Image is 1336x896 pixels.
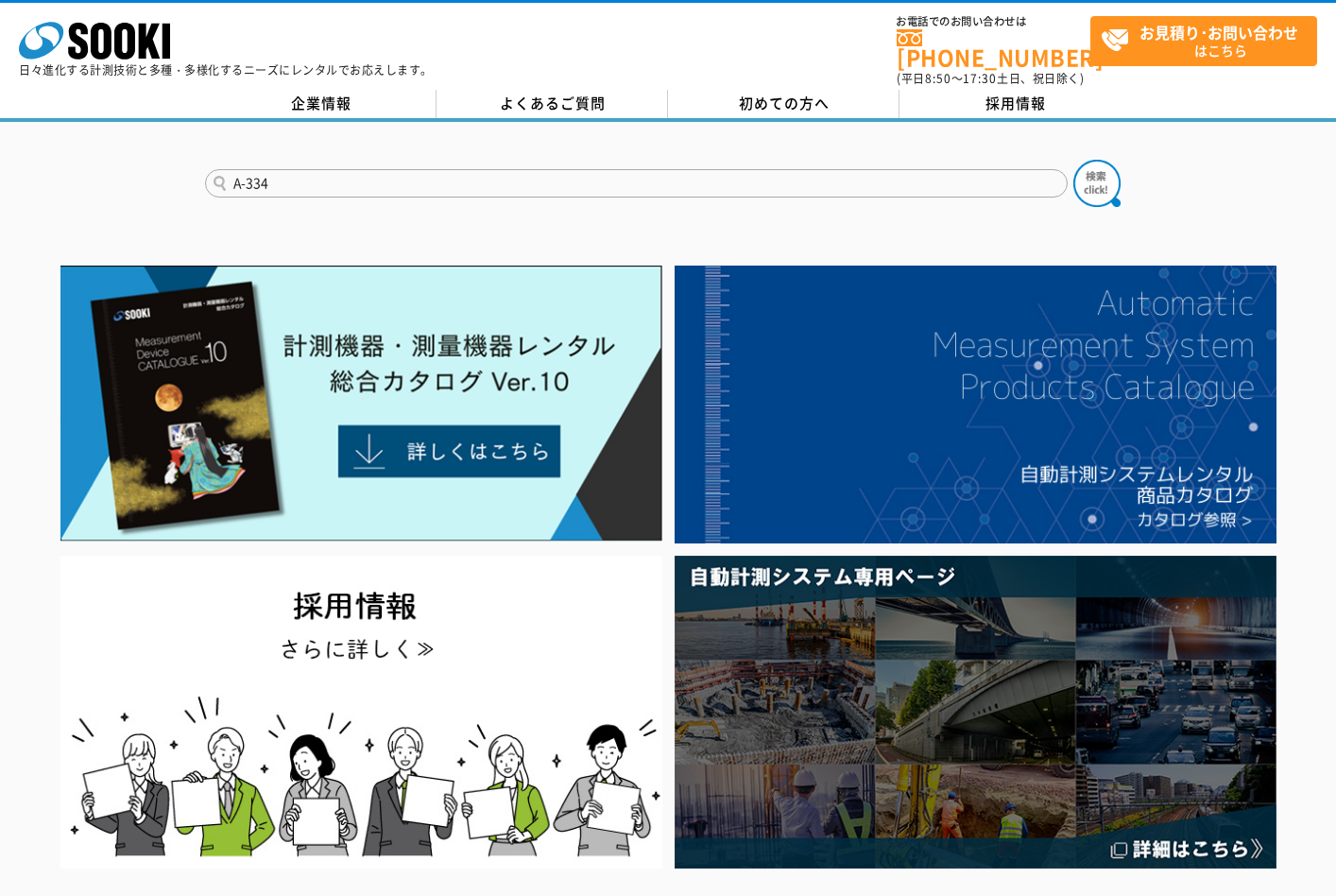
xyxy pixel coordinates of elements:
[925,70,951,87] span: 8:50
[1101,17,1316,64] span: はこちら
[897,16,1090,27] span: お電話でのお問い合わせは
[437,90,668,118] a: よくあるご質問
[897,70,1084,87] span: (平日 ～ 土日、祝日除く)
[1139,21,1298,43] strong: お見積り･お問い合わせ
[205,90,437,118] a: 企業情報
[739,93,830,113] span: 初めての方へ
[205,169,1068,198] input: 商品名、型式、NETIS番号を入力してください
[963,70,997,87] span: 17:30
[899,90,1131,118] a: 採用情報
[60,556,662,869] img: SOOKI recruit
[675,556,1276,869] img: 自動計測システム専用ページ
[897,29,1090,68] a: [PHONE_NUMBER]
[668,90,899,118] a: 初めての方へ
[60,266,662,542] img: Catalog Ver10
[19,64,433,76] p: 日々進化する計測技術と多種・多様化するニーズにレンタルでお応えします。
[1073,160,1121,207] img: btn_search.png
[675,266,1276,543] img: 自動計測システムカタログ
[1090,16,1317,66] a: お見積り･お問い合わせはこちら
